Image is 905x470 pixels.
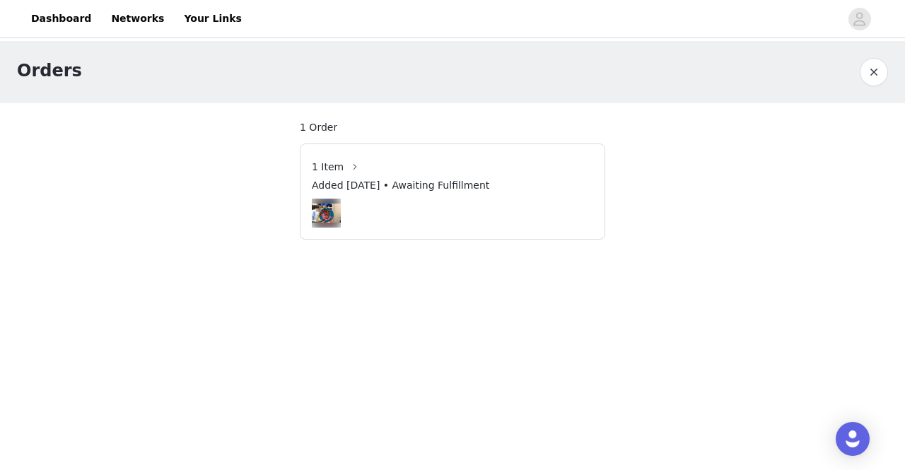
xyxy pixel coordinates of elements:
a: Networks [103,3,173,35]
span: 1 Order [300,120,337,135]
div: avatar [853,8,866,30]
div: Open Intercom Messenger [836,422,870,456]
a: Your Links [175,3,250,35]
h1: Orders [17,58,82,83]
img: BYOB Rug Tufting Workshop in London (1 Sept) [312,204,341,223]
span: 1 Item [312,160,344,175]
a: Dashboard [23,3,100,35]
span: Added [DATE] • Awaiting Fulfillment [312,178,489,193]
